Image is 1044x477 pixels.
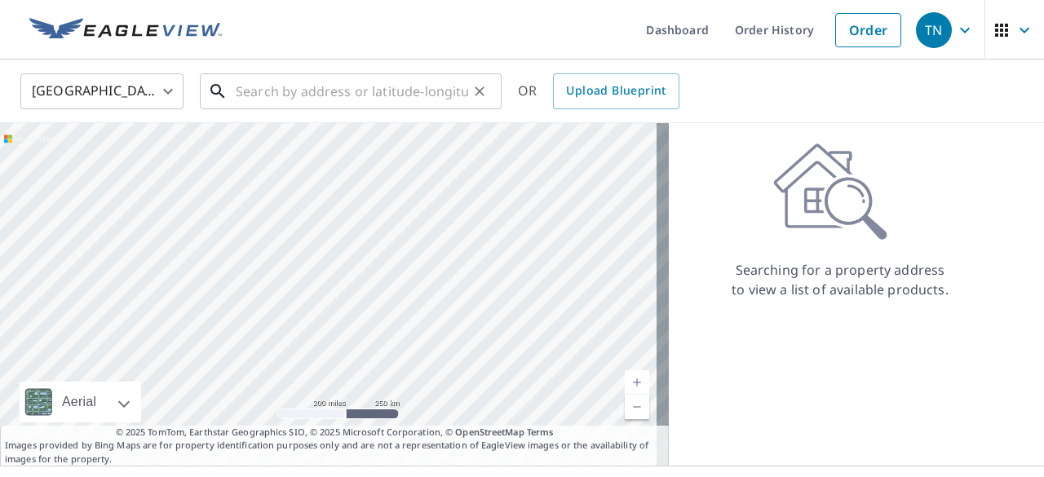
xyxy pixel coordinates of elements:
img: EV Logo [29,18,222,42]
div: TN [916,12,952,48]
div: [GEOGRAPHIC_DATA] [20,68,184,114]
a: OpenStreetMap [455,426,524,438]
a: Terms [527,426,554,438]
p: Searching for a property address to view a list of available products. [731,260,949,299]
input: Search by address or latitude-longitude [236,68,468,114]
div: Aerial [57,382,101,422]
div: OR [518,73,679,109]
span: © 2025 TomTom, Earthstar Geographics SIO, © 2025 Microsoft Corporation, © [116,426,554,439]
a: Upload Blueprint [553,73,679,109]
button: Clear [468,80,491,103]
div: Aerial [20,382,141,422]
a: Order [835,13,901,47]
a: Current Level 5, Zoom Out [625,395,649,419]
a: Current Level 5, Zoom In [625,370,649,395]
span: Upload Blueprint [566,81,666,101]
